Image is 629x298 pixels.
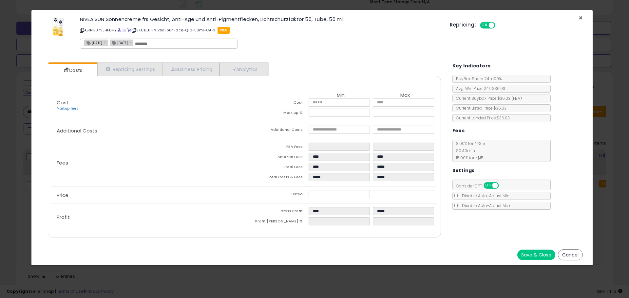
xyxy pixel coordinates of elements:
[373,93,437,98] th: Max
[244,217,309,227] td: Profit [PERSON_NAME] %
[453,96,522,101] span: Current Buybox Price:
[80,17,440,22] h3: NIVEA SUN Sonnencreme frs Gesicht, Anti-Age und Anti-Pigmentflecken, Lichtschutzfaktor 50, Tube, ...
[51,193,244,198] p: Price
[162,62,219,76] a: Business Pricing
[110,40,128,45] span: [DATE]
[579,13,583,23] span: ×
[453,115,510,121] span: Current Landed Price: $36.03
[244,190,309,200] td: Listed
[494,23,505,28] span: OFF
[453,86,505,91] span: Avg. Win Price 24h: $36.03
[52,17,64,36] img: 41BjxdLbVhL._SL60_.jpg
[244,153,309,163] td: Amazon Fees
[517,250,555,260] button: Save & Close
[244,207,309,217] td: Gross Profit
[218,27,230,34] span: FBA
[452,167,475,175] h5: Settings
[453,148,475,153] span: $0.40 min
[309,93,373,98] th: Min
[453,105,506,111] span: Current Listed Price: $36.03
[244,173,309,183] td: Total Costs & Fees
[80,25,440,35] p: ASIN: B079JHFDHY | SKU: ELI11-Nivea-SunFace-Q10-50ml-CA-x1
[244,163,309,173] td: Total Fees
[104,39,108,45] a: ×
[244,143,309,153] td: FBA Fees
[244,126,309,136] td: Additional Costs
[48,64,97,77] a: Costs
[118,27,121,33] a: BuyBox page
[453,155,484,161] span: 15.00 % for > $15
[85,40,102,45] span: [DATE]
[51,128,244,133] p: Additional Costs
[511,96,522,101] span: ( FBA )
[219,62,268,76] a: Analytics
[558,249,583,260] button: Cancel
[459,193,509,199] span: Disable Auto-Adjust Min
[453,183,507,189] span: Consider CPT:
[127,27,131,33] a: Your listing only
[484,183,492,188] span: ON
[453,76,502,81] span: BuyBox Share 24h: 100%
[57,106,78,111] a: Markup Tiers
[459,203,510,208] span: Disable Auto-Adjust Max
[498,183,508,188] span: OFF
[97,62,162,76] a: Repricing Settings
[244,98,309,109] td: Cost
[497,96,522,101] span: $36.03
[450,22,476,27] h5: Repricing:
[123,27,126,33] a: All offer listings
[452,127,465,135] h5: Fees
[129,39,133,45] a: ×
[51,215,244,220] p: Profit
[51,160,244,166] p: Fees
[244,109,309,119] td: Mark up %
[481,23,489,28] span: ON
[51,100,244,111] p: Cost
[453,141,485,161] span: 8.00 % for <= $15
[452,62,491,70] h5: Key Indicators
